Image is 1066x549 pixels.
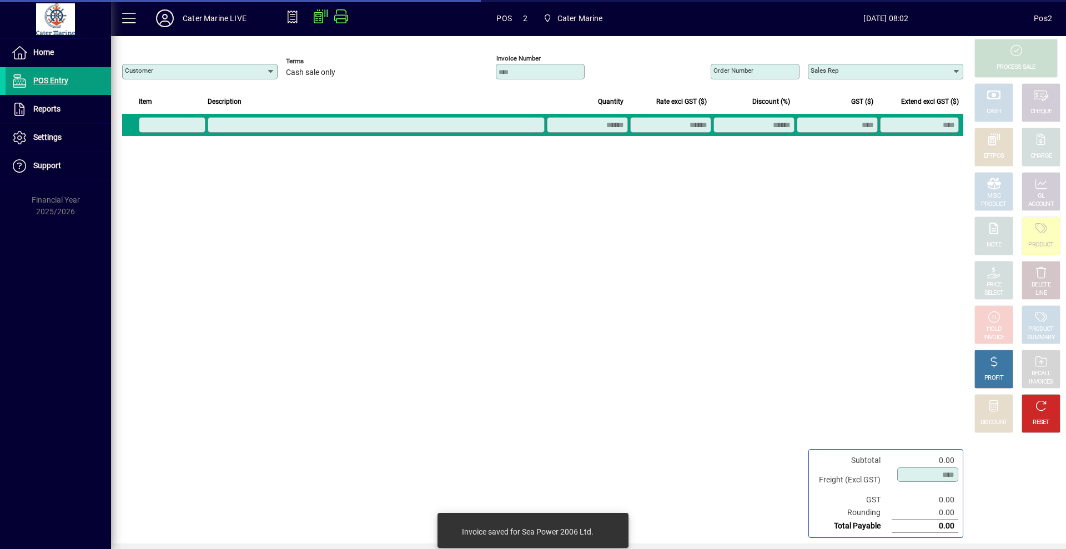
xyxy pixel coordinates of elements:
div: SELECT [984,289,1004,298]
div: INVOICE [983,334,1004,342]
div: PROCESS SALE [997,63,1035,72]
td: Subtotal [813,454,892,467]
div: PRODUCT [981,200,1006,209]
div: CHEQUE [1030,108,1052,116]
td: 0.00 [892,454,958,467]
span: Quantity [598,95,623,108]
mat-label: Customer [125,67,153,74]
div: Cater Marine LIVE [183,9,247,27]
div: RECALL [1032,370,1051,378]
span: Discount (%) [752,95,790,108]
mat-label: Sales rep [811,67,838,74]
td: 0.00 [892,520,958,533]
mat-label: Order number [713,67,753,74]
td: GST [813,493,892,506]
div: NOTE [987,241,1001,249]
div: SUMMARY [1027,334,1055,342]
td: Freight (Excl GST) [813,467,892,493]
span: POS Entry [33,76,68,85]
div: DELETE [1032,281,1050,289]
div: PROFIT [984,374,1003,382]
span: Extend excl GST ($) [901,95,959,108]
div: PRICE [987,281,1002,289]
span: Cash sale only [286,68,335,77]
div: ACCOUNT [1028,200,1054,209]
span: Cater Marine [539,8,607,28]
td: 0.00 [892,506,958,520]
span: Reports [33,104,61,113]
span: Settings [33,133,62,142]
span: GST ($) [851,95,873,108]
div: Pos2 [1034,9,1052,27]
div: DISCOUNT [980,419,1007,427]
span: POS [496,9,512,27]
a: Support [6,152,111,180]
span: [DATE] 08:02 [738,9,1034,27]
div: RESET [1033,419,1049,427]
div: INVOICES [1029,378,1053,386]
td: Rounding [813,506,892,520]
span: Rate excl GST ($) [656,95,707,108]
span: Support [33,161,61,170]
td: Total Payable [813,520,892,533]
div: PRODUCT [1028,241,1053,249]
div: Invoice saved for Sea Power 2006 Ltd. [462,526,594,537]
span: Cater Marine [557,9,603,27]
span: 2 [523,9,527,27]
div: EFTPOS [984,152,1004,160]
button: Profile [147,8,183,28]
a: Home [6,39,111,67]
span: Description [208,95,242,108]
div: HOLD [987,325,1001,334]
a: Settings [6,124,111,152]
span: Home [33,48,54,57]
div: PRODUCT [1028,325,1053,334]
div: CASH [987,108,1001,116]
span: Terms [286,58,353,65]
td: 0.00 [892,493,958,506]
mat-label: Invoice number [496,54,541,62]
div: GL [1038,192,1045,200]
a: Reports [6,95,111,123]
div: CHARGE [1030,152,1052,160]
div: MISC [987,192,1000,200]
div: LINE [1035,289,1047,298]
span: Item [139,95,152,108]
